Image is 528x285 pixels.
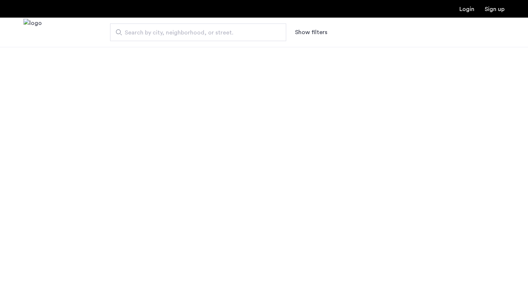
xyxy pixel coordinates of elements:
[485,6,505,12] a: Registration
[125,28,266,37] span: Search by city, neighborhood, or street.
[110,23,286,41] input: Apartment Search
[459,6,474,12] a: Login
[295,28,327,37] button: Show or hide filters
[23,19,42,46] img: logo
[23,19,42,46] a: Cazamio Logo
